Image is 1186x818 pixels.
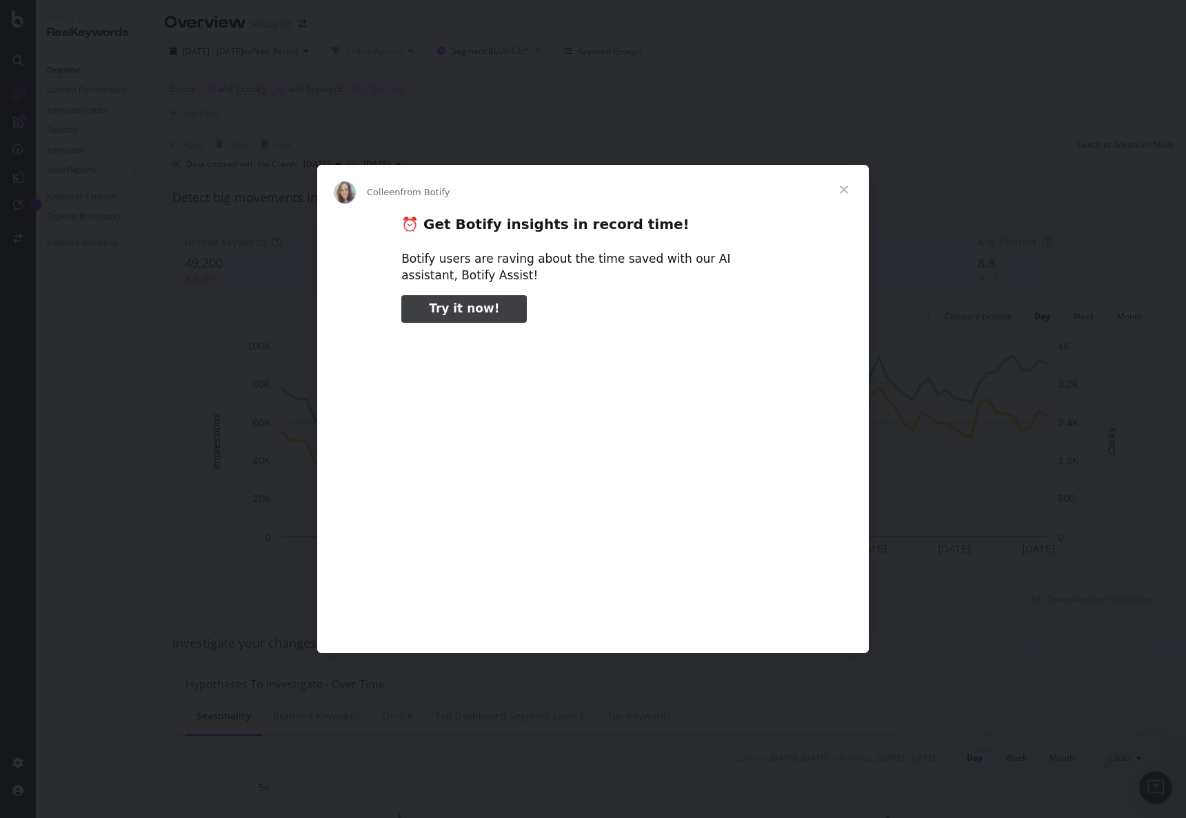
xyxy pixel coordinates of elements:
span: Try it now! [429,301,499,315]
div: Botify users are raving about the time saved with our AI assistant, Botify Assist! [401,251,785,284]
span: Close [819,165,869,215]
img: Profile image for Colleen [334,181,356,203]
span: from Botify [401,187,450,197]
h2: ⏰ Get Botify insights in record time! [401,215,785,241]
video: Play video [305,335,881,622]
span: Colleen [367,187,401,197]
a: Try it now! [401,295,527,323]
